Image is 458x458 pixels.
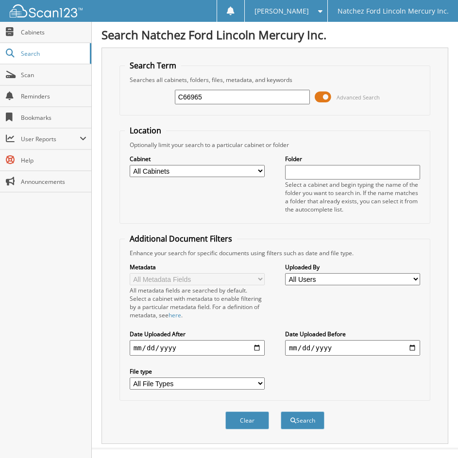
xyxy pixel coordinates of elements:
label: File type [130,367,265,376]
label: Uploaded By [285,263,420,271]
span: Advanced Search [337,94,380,101]
span: Natchez Ford Lincoln Mercury Inc. [338,8,449,14]
legend: Location [125,125,166,136]
span: Announcements [21,178,86,186]
label: Folder [285,155,420,163]
span: Cabinets [21,28,86,36]
input: start [130,340,265,356]
label: Metadata [130,263,265,271]
legend: Additional Document Filters [125,233,237,244]
div: Searches all cabinets, folders, files, metadata, and keywords [125,76,425,84]
label: Date Uploaded After [130,330,265,338]
div: Select a cabinet and begin typing the name of the folder you want to search in. If the name match... [285,180,420,213]
button: Clear [225,411,269,429]
h1: Search Natchez Ford Lincoln Mercury Inc. [102,27,448,43]
a: here [169,311,181,319]
div: All metadata fields are searched by default. Select a cabinet with metadata to enable filtering b... [130,286,265,319]
span: Reminders [21,92,86,100]
span: User Reports [21,135,80,143]
label: Cabinet [130,155,265,163]
input: end [285,340,420,356]
span: [PERSON_NAME] [254,8,309,14]
span: Scan [21,71,86,79]
iframe: Chat Widget [409,411,458,458]
span: Search [21,49,85,58]
img: scan123-logo-white.svg [10,4,83,17]
label: Date Uploaded Before [285,330,420,338]
button: Search [281,411,324,429]
legend: Search Term [125,60,181,71]
div: Enhance your search for specific documents using filters such as date and file type. [125,249,425,257]
span: Help [21,156,86,164]
div: Optionally limit your search to a particular cabinet or folder [125,141,425,149]
span: Bookmarks [21,114,86,122]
